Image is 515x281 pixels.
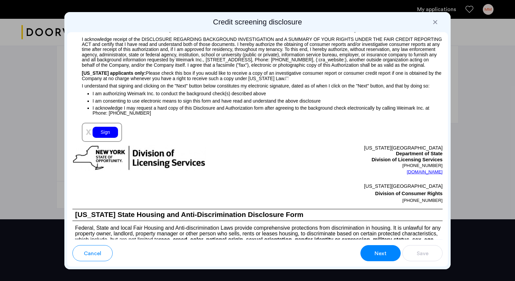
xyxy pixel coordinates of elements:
p: I am consenting to use electronic means to sign this form and have read and understand the above ... [93,97,443,105]
p: [PHONE_NUMBER] [257,163,443,168]
img: 4LAxfPwtD6BVinC2vKR9tPz10Xbrctccj4YAocJUAAAAASUVORK5CYIIA [285,77,289,80]
button: button [402,245,443,261]
span: Cancel [84,249,101,258]
h2: Credit screening disclosure [67,17,448,27]
p: I understand that signing and clicking on the "Next" button below constitutes my electronic signa... [72,81,443,89]
p: Federal, State and local Fair Housing and Anti-discrimination Laws provide comprehensive protecti... [72,221,443,254]
a: [DOMAIN_NAME] [407,169,443,175]
p: I acknowledge receipt of the DISCLOSURE REGARDING BACKGROUND INVESTIGATION and A SUMMARY OF YOUR ... [72,34,443,68]
img: new-york-logo.png [72,145,206,171]
button: button [72,245,113,261]
b: race, creed, color, national origin, sexual orientation, gender identity or expression, military ... [75,237,435,248]
span: Next [375,249,387,258]
p: [PHONE_NUMBER] [257,197,443,204]
p: [US_STATE][GEOGRAPHIC_DATA] [257,145,443,151]
p: Department of State [257,151,443,157]
p: Division of Consumer Rights [257,190,443,197]
button: button [360,245,401,261]
span: [US_STATE] applicants only: [82,70,146,76]
p: Please check this box if you would like to receive a copy of an investigative consumer report or ... [72,68,443,81]
h1: [US_STATE] State Housing and Anti-Discrimination Disclosure Form [72,209,443,221]
p: Division of Licensing Services [257,157,443,163]
div: Sign [93,127,118,138]
p: I am authorizing Weimark Inc. to conduct the background check(s) described above [93,89,443,97]
span: x [86,126,91,137]
span: Save [417,249,428,258]
p: [US_STATE][GEOGRAPHIC_DATA] [257,182,443,190]
p: I acknowledge I may request a hard copy of this Disclosure and Authorization form after agreeing ... [93,105,443,116]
